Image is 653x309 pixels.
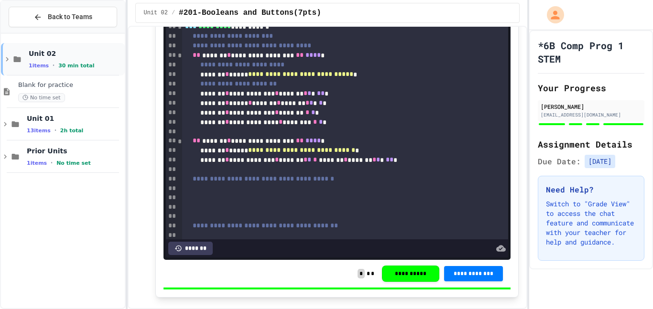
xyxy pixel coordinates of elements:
[27,147,123,155] span: Prior Units
[60,128,84,134] span: 2h total
[53,62,54,69] span: •
[27,114,123,123] span: Unit 01
[58,63,94,69] span: 30 min total
[29,49,123,58] span: Unit 02
[179,7,321,19] span: #201-Booleans and Buttons(7pts)
[27,128,51,134] span: 13 items
[541,102,642,111] div: [PERSON_NAME]
[546,184,636,195] h3: Need Help?
[48,12,92,22] span: Back to Teams
[27,160,47,166] span: 1 items
[541,111,642,118] div: [EMAIL_ADDRESS][DOMAIN_NAME]
[538,39,644,65] h1: *6B Comp Prog 1 STEM
[537,4,566,26] div: My Account
[18,81,123,89] span: Blank for practice
[546,199,636,247] p: Switch to "Grade View" to access the chat feature and communicate with your teacher for help and ...
[29,63,49,69] span: 1 items
[538,138,644,151] h2: Assignment Details
[172,9,175,17] span: /
[54,127,56,134] span: •
[9,7,117,27] button: Back to Teams
[56,160,91,166] span: No time set
[51,159,53,167] span: •
[538,156,581,167] span: Due Date:
[585,155,615,168] span: [DATE]
[18,93,65,102] span: No time set
[538,81,644,95] h2: Your Progress
[143,9,167,17] span: Unit 02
